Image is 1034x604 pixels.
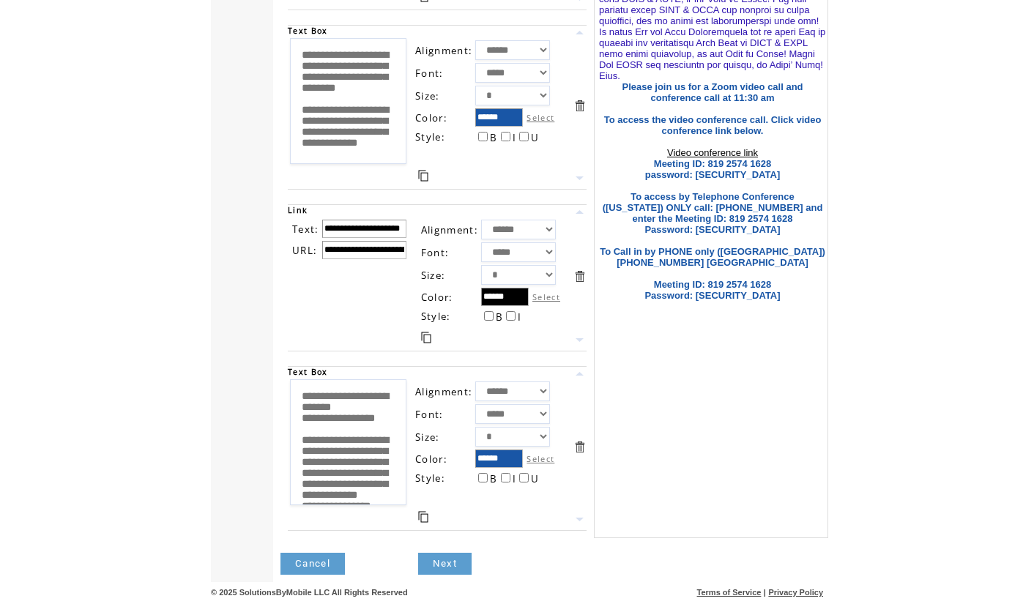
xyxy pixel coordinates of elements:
a: Move this item up [573,26,587,40]
a: Delete this item [573,440,587,454]
span: Font: [421,246,450,259]
a: Duplicate this item [421,332,431,343]
span: Color: [415,111,447,124]
span: I [513,472,516,485]
a: Duplicate this item [418,511,428,523]
span: Alignment: [415,385,472,398]
span: Text: [292,223,319,236]
label: Select [532,291,560,302]
span: B [490,131,497,144]
a: Delete this item [573,269,587,283]
font: Meeting ID: 819 2574 1628 password: [SECURITY_DATA] To access by Telephone Conference ([US_STATE]... [600,158,825,301]
a: Cancel [280,553,345,575]
a: Next [418,553,472,575]
span: Size: [415,430,440,444]
span: U [531,131,539,144]
span: Alignment: [415,44,472,57]
span: B [490,472,497,485]
span: Size: [415,89,440,102]
a: Video conference link [667,154,758,156]
font: Video conference link [667,147,758,158]
a: Move this item down [573,512,587,526]
span: Font: [415,408,444,421]
span: Style: [415,130,445,143]
span: | [764,588,766,597]
span: I [518,310,521,324]
span: Style: [421,310,451,323]
a: Move this item down [573,333,587,347]
span: U [531,472,539,485]
span: Style: [415,471,445,485]
span: Font: [415,67,444,80]
a: Move this item up [573,205,587,219]
label: Select [527,112,554,123]
span: B [496,310,503,324]
label: Select [527,453,554,464]
a: Privacy Policy [768,588,823,597]
a: Move this item down [573,171,587,185]
a: Duplicate this item [418,170,428,182]
span: © 2025 SolutionsByMobile LLC All Rights Reserved [211,588,408,597]
font: Please join us for a Zoom video call and conference call at 11:30 am To access the video conferen... [604,81,822,136]
a: Delete this item [573,99,587,113]
a: Move this item up [573,367,587,381]
span: URL: [292,244,317,257]
span: I [513,131,516,144]
span: Text Box [288,367,328,377]
span: Alignment: [421,223,478,236]
span: Color: [421,291,453,304]
span: Link [288,205,308,215]
span: Size: [421,269,446,282]
span: Color: [415,452,447,466]
span: Text Box [288,26,328,36]
a: Terms of Service [697,588,762,597]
